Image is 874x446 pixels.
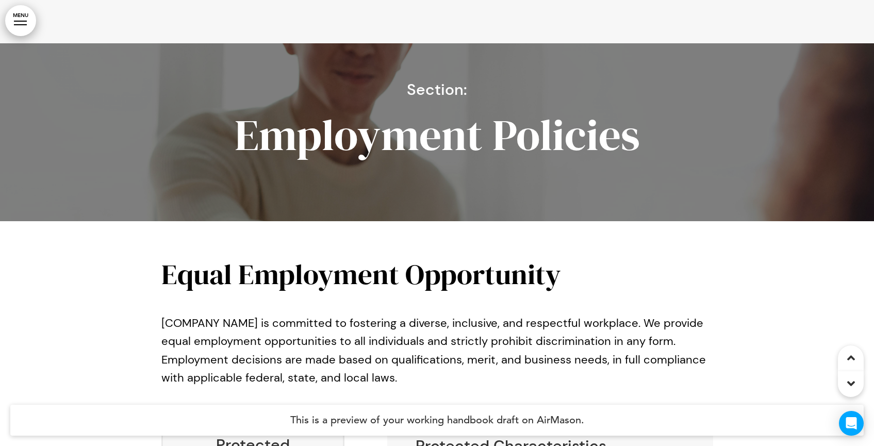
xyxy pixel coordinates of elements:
[235,105,640,164] span: Employment Policies
[839,411,864,436] div: Open Intercom Messenger
[407,79,467,100] span: Section:
[161,314,713,405] p: [COMPANY NAME] is committed to fostering a diverse, inclusive, and respectful workplace. We provi...
[161,260,713,288] h1: Equal Employment Opportunity
[10,405,864,436] h4: This is a preview of your working handbook draft on AirMason.
[5,5,36,36] a: MENU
